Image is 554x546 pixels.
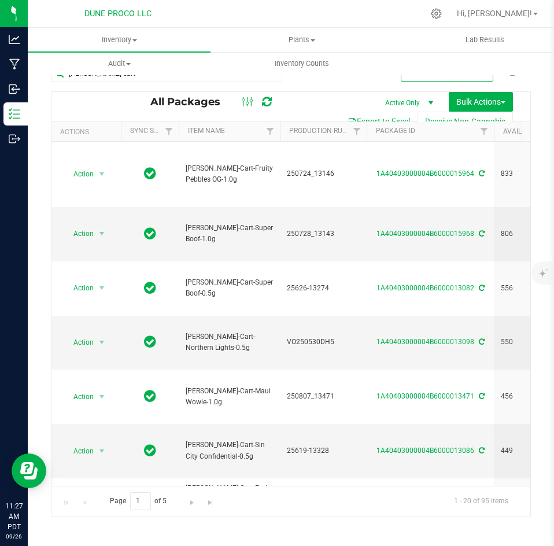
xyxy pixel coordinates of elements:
[12,453,46,488] iframe: Resource center
[9,133,20,145] inline-svg: Outbound
[186,440,273,462] span: [PERSON_NAME]-Cart-Sin City Confidential-0.5g
[211,35,393,45] span: Plants
[501,168,545,179] span: 833
[449,92,513,112] button: Bulk Actions
[261,121,280,141] a: Filter
[63,280,94,296] span: Action
[9,108,20,120] inline-svg: Inventory
[160,121,179,141] a: Filter
[477,230,485,238] span: Sync from Compliance System
[95,280,109,296] span: select
[287,337,360,348] span: VO250530DH5
[5,532,23,541] p: 09/26
[287,391,360,402] span: 250807_13471
[376,392,474,400] a: 1A40403000004B6000013471
[63,389,94,405] span: Action
[9,58,20,70] inline-svg: Manufacturing
[376,284,474,292] a: 1A40403000004B6000013082
[95,334,109,351] span: select
[95,166,109,182] span: select
[28,35,210,45] span: Inventory
[186,331,273,353] span: [PERSON_NAME]-Cart-Northern Lights-0.5g
[429,8,444,19] div: Manage settings
[376,127,415,135] a: Package ID
[340,112,418,131] button: Export to Excel
[28,58,210,69] span: Audit
[186,277,273,299] span: [PERSON_NAME]-Cart-Super Boof-0.5g
[501,228,545,239] span: 806
[376,169,474,178] a: 1A40403000004B6000015964
[475,121,494,141] a: Filter
[9,34,20,45] inline-svg: Analytics
[477,284,485,292] span: Sync from Compliance System
[210,28,393,52] a: Plants
[287,445,360,456] span: 25619-13328
[477,447,485,455] span: Sync from Compliance System
[348,121,367,141] a: Filter
[63,226,94,242] span: Action
[184,492,201,508] a: Go to the next page
[376,447,474,455] a: 1A40403000004B6000013086
[186,386,273,408] span: [PERSON_NAME]-Cart-Maui Wowie-1.0g
[287,228,360,239] span: 250728_13143
[501,283,545,294] span: 556
[63,443,94,459] span: Action
[287,168,360,179] span: 250724_13146
[210,51,393,76] a: Inventory Counts
[150,95,232,108] span: All Packages
[287,283,360,294] span: 25626-13274
[456,97,505,106] span: Bulk Actions
[501,445,545,456] span: 449
[259,58,345,69] span: Inventory Counts
[186,483,273,505] span: [PERSON_NAME]-Cart-Fruity Pebbles OG-0.5g
[376,338,474,346] a: 1A40403000004B6000013098
[95,226,109,242] span: select
[28,51,210,76] a: Audit
[28,28,210,52] a: Inventory
[289,127,348,135] a: Production Run
[9,83,20,95] inline-svg: Inbound
[202,492,219,508] a: Go to the last page
[188,127,225,135] a: Item Name
[5,501,23,532] p: 11:27 AM PDT
[450,35,520,45] span: Lab Results
[130,492,151,510] input: 1
[100,492,176,510] span: Page of 5
[445,492,518,510] span: 1 - 20 of 95 items
[144,165,156,182] span: In Sync
[144,442,156,459] span: In Sync
[477,169,485,178] span: Sync from Compliance System
[186,163,273,185] span: [PERSON_NAME]-Cart-Fruity Pebbles OG-1.0g
[503,127,551,135] a: Available
[144,226,156,242] span: In Sync
[84,9,152,19] span: DUNE PROCO LLC
[418,112,513,131] button: Receive Non-Cannabis
[501,337,545,348] span: 550
[376,230,474,238] a: 1A40403000004B6000015968
[144,280,156,296] span: In Sync
[457,9,532,18] span: Hi, [PERSON_NAME]!
[130,127,175,135] a: Sync Status
[95,443,109,459] span: select
[63,166,94,182] span: Action
[95,389,109,405] span: select
[144,334,156,350] span: In Sync
[60,128,116,136] div: Actions
[63,334,94,351] span: Action
[501,391,545,402] span: 456
[186,223,273,245] span: [PERSON_NAME]-Cart-Super Boof-1.0g
[144,388,156,404] span: In Sync
[477,338,485,346] span: Sync from Compliance System
[477,392,485,400] span: Sync from Compliance System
